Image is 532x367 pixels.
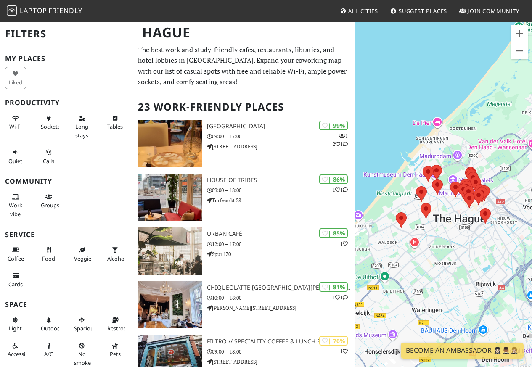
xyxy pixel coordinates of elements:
p: 1 1 [333,293,348,301]
button: Accessible [5,339,26,361]
button: A/C [38,339,59,361]
a: Barista Cafe Frederikstraat | 99% 121 [GEOGRAPHIC_DATA] 09:00 – 17:00 [STREET_ADDRESS] [133,120,355,167]
a: Suggest Places [387,3,451,18]
h1: Hague [135,21,353,44]
button: Wi-Fi [5,111,26,134]
span: Smoke free [74,350,91,366]
button: Sockets [38,111,59,134]
h3: Productivity [5,99,128,107]
img: Barista Cafe Frederikstraat [138,120,202,167]
p: 12:00 – 17:00 [207,240,355,248]
div: | 81% [319,282,348,292]
span: Outdoor area [41,325,63,332]
button: Coffee [5,243,26,265]
span: Pet friendly [110,350,121,358]
button: Light [5,313,26,335]
p: 1 [340,240,348,248]
img: Chiqueolatte Den Haag [138,281,202,328]
p: 09:00 – 17:00 [207,132,355,140]
span: Food [42,255,55,262]
a: Urban Café | 85% 1 Urban Café 12:00 – 17:00 Spui 130 [133,227,355,275]
p: [STREET_ADDRESS] [207,358,355,366]
img: LaptopFriendly [7,5,17,16]
p: 1 1 [333,186,348,194]
a: Join Community [456,3,523,18]
h3: [GEOGRAPHIC_DATA] [207,123,355,130]
button: Groups [38,190,59,212]
span: Quiet [8,157,22,165]
div: | 76% [319,336,348,346]
p: [PERSON_NAME][STREET_ADDRESS] [207,304,355,312]
button: Food [38,243,59,265]
h3: House of Tribes [207,177,355,184]
span: Join Community [468,7,519,15]
p: 09:00 – 18:00 [207,186,355,194]
button: Quiet [5,145,26,168]
button: Pets [105,339,126,361]
button: Cards [5,269,26,291]
button: Long stays [71,111,93,142]
p: 09:00 – 18:00 [207,348,355,356]
h3: Chiqueolatte [GEOGRAPHIC_DATA][PERSON_NAME] [207,284,355,291]
button: Restroom [105,313,126,335]
span: Coffee [8,255,24,262]
span: Laptop [20,6,47,15]
button: Veggie [71,243,93,265]
h2: Filters [5,21,128,47]
span: Accessible [8,350,33,358]
span: Spacious [74,325,96,332]
span: Veggie [74,255,91,262]
h3: Urban Café [207,230,355,238]
span: Work-friendly tables [107,123,123,130]
img: Urban Café [138,227,202,275]
span: People working [9,201,22,217]
p: Spui 130 [207,250,355,258]
button: Outdoor [38,313,59,335]
p: 1 2 1 [333,132,348,148]
span: Credit cards [8,280,23,288]
p: The best work and study-friendly cafes, restaurants, libraries, and hotel lobbies in [GEOGRAPHIC_... [138,45,349,87]
a: LaptopFriendly LaptopFriendly [7,4,82,18]
span: Power sockets [41,123,60,130]
button: Zoom in [511,25,528,42]
p: 10:00 – 18:00 [207,294,355,302]
span: Air conditioned [44,350,53,358]
span: Restroom [107,325,132,332]
h2: 23 Work-Friendly Places [138,94,349,120]
span: Suggest Places [399,7,447,15]
div: | 85% [319,228,348,238]
a: Become an Ambassador 🤵🏻‍♀️🤵🏾‍♂️🤵🏼‍♀️ [401,343,524,359]
button: Calls [38,145,59,168]
p: [STREET_ADDRESS] [207,143,355,150]
button: Tables [105,111,126,134]
h3: My Places [5,55,128,63]
span: Natural light [9,325,22,332]
a: House of Tribes | 86% 11 House of Tribes 09:00 – 18:00 Turfmarkt 28 [133,174,355,221]
h3: Filtro // Speciality Coffee & Lunch Bar [207,338,355,345]
div: | 99% [319,121,348,130]
h3: Service [5,231,128,239]
span: Video/audio calls [43,157,54,165]
span: Long stays [75,123,88,139]
button: Work vibe [5,190,26,221]
span: Alcohol [107,255,126,262]
p: 1 [340,347,348,355]
div: | 86% [319,174,348,184]
span: All Cities [348,7,378,15]
button: Spacious [71,313,93,335]
p: Turfmarkt 28 [207,196,355,204]
a: Chiqueolatte Den Haag | 81% 11 Chiqueolatte [GEOGRAPHIC_DATA][PERSON_NAME] 10:00 – 18:00 [PERSON_... [133,281,355,328]
h3: Community [5,177,128,185]
h3: Space [5,301,128,309]
a: All Cities [336,3,381,18]
span: Stable Wi-Fi [9,123,21,130]
span: Group tables [41,201,59,209]
img: House of Tribes [138,174,202,221]
button: Alcohol [105,243,126,265]
span: Friendly [48,6,82,15]
button: Zoom out [511,42,528,59]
